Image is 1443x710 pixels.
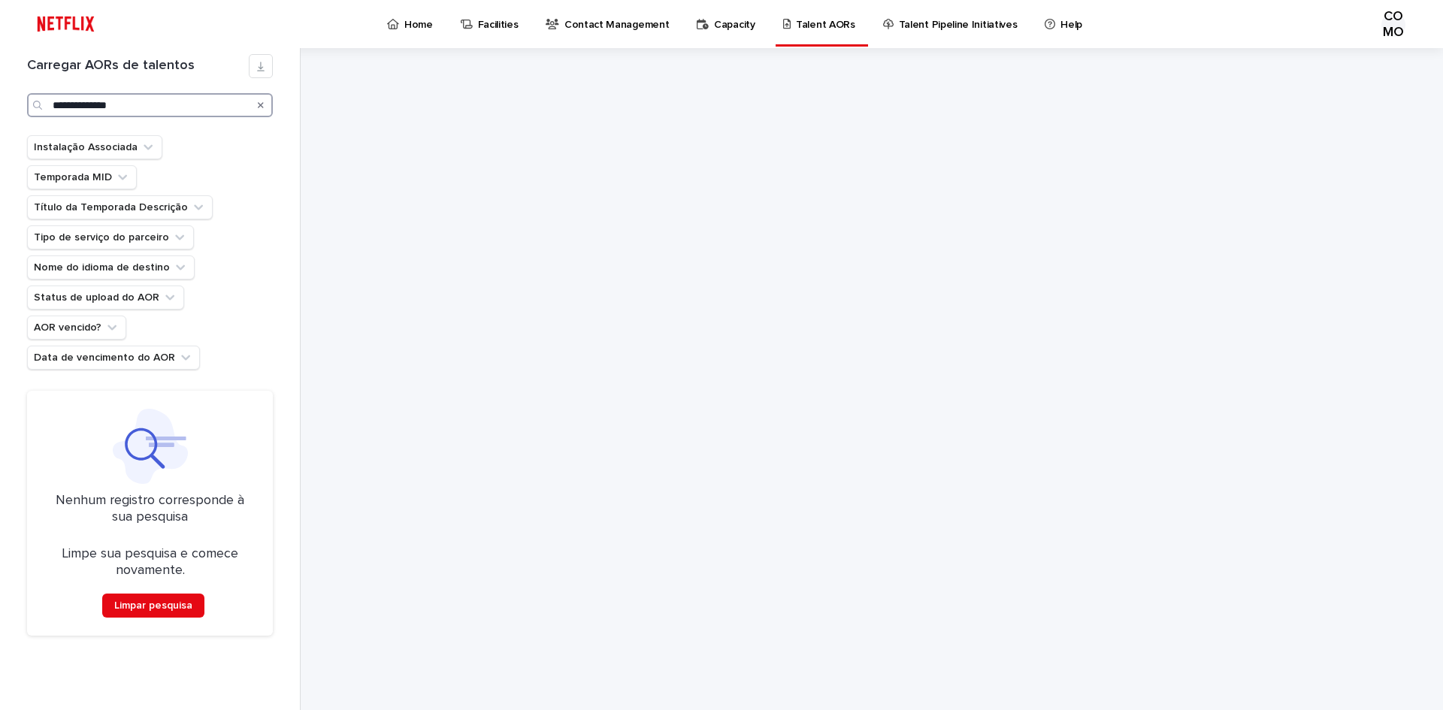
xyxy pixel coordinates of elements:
[27,225,194,249] button: Tipo de serviço do parceiro
[114,600,192,611] font: Limpar pesquisa
[27,135,162,159] button: Instalação Associada
[27,346,200,370] button: Data de vencimento do AOR
[56,494,244,524] font: Nenhum registro corresponde à sua pesquisa
[27,255,195,279] button: Nome do idioma de destino
[27,286,184,310] button: Status de upload do AOR
[27,316,126,340] button: AOR vencido?
[62,547,238,577] font: Limpe sua pesquisa e comece novamente.
[27,59,195,72] font: Carregar AORs de talentos
[27,195,213,219] button: Título da Temporada Descrição
[1383,10,1403,40] font: COMO
[27,93,273,117] input: Procurar
[30,9,101,39] img: ifQbXi3ZQGMSEF7WDB7W
[102,594,204,618] button: Limpar pesquisa
[27,165,137,189] button: Temporada MID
